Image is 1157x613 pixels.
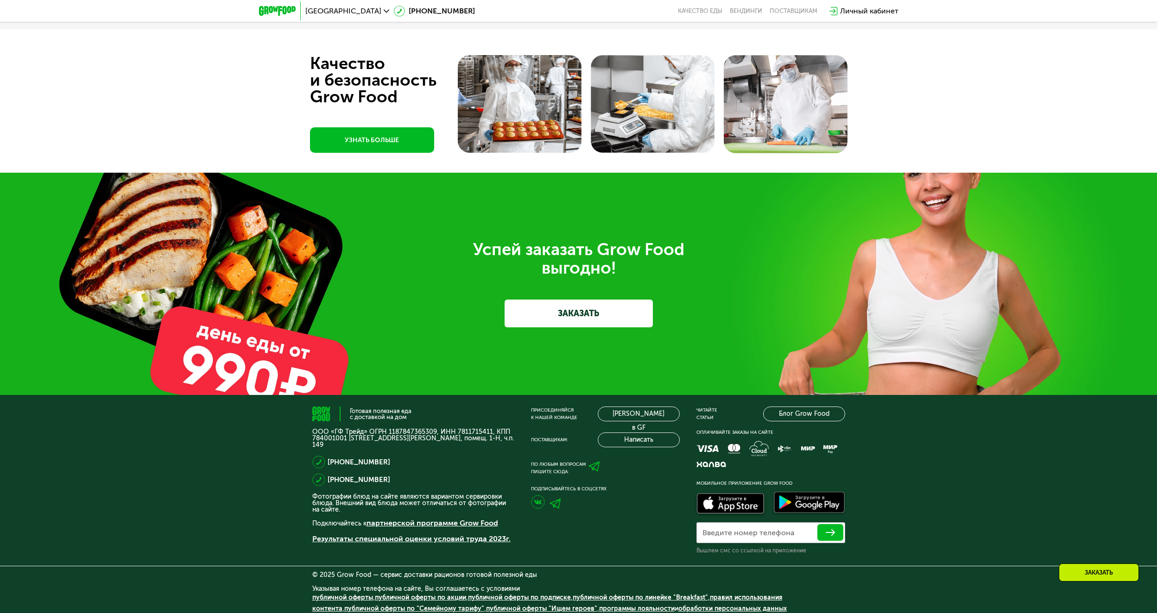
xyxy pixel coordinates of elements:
div: Личный кабинет [840,6,898,17]
a: публичной оферты по линейке "Breakfast" [573,594,708,601]
span: , , , , , , , и [312,594,787,613]
p: ООО «ГФ Трейд» ОГРН 1187847365309, ИНН 7811715411, КПП 784001001 [STREET_ADDRESS][PERSON_NAME], п... [312,429,514,448]
a: правил использования контента [312,594,782,613]
a: [PHONE_NUMBER] [328,457,390,468]
a: [PHONE_NUMBER] [328,474,390,485]
div: Готовая полезная еда с доставкой на дом [350,408,411,420]
div: Успей заказать Grow Food выгодно! [319,240,838,277]
div: © 2025 Grow Food — сервис доставки рационов готовой полезной еды [312,572,845,578]
p: Подключайтесь к [312,518,514,529]
button: Написать [598,432,680,447]
label: Введите номер телефона [702,530,794,535]
a: [PHONE_NUMBER] [394,6,475,17]
a: УЗНАТЬ БОЛЬШЕ [310,127,434,153]
span: [GEOGRAPHIC_DATA] [305,7,381,15]
div: Качество и безопасность Grow Food [310,55,471,105]
a: ЗАКАЗАТЬ [505,300,653,327]
a: [PERSON_NAME] в GF [598,407,680,421]
a: публичной оферты "Ищем героев" [486,605,597,613]
div: Поставщикам: [531,436,568,444]
a: публичной оферты [312,594,373,601]
div: Читайте статьи [696,407,717,421]
a: публичной оферты по "Семейному тарифу" [344,605,484,613]
a: публичной оферты по подписке [468,594,571,601]
a: Вендинги [730,7,762,15]
div: Мобильное приложение Grow Food [696,480,845,487]
div: Подписывайтесь в соцсетях [531,485,680,493]
div: Присоединяйся к нашей команде [531,407,577,421]
p: Фотографии блюд на сайте являются вариантом сервировки блюда. Внешний вид блюда может отличаться ... [312,494,514,513]
div: Заказать [1059,563,1139,582]
a: обработки персональных данных [678,605,787,613]
div: Оплачивайте заказы на сайте [696,429,845,436]
div: По любым вопросам пишите сюда: [531,461,586,475]
a: программы лояльности [599,605,675,613]
a: Результаты специальной оценки условий труда 2023г. [312,534,511,543]
a: партнерской программе Grow Food [367,519,498,527]
a: публичной оферты по акции [375,594,466,601]
img: Доступно в Google Play [771,490,847,517]
div: Вышлем смс со ссылкой на приложение [696,547,845,554]
a: Блог Grow Food [763,407,845,421]
a: Качество еды [678,7,722,15]
div: поставщикам [770,7,817,15]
